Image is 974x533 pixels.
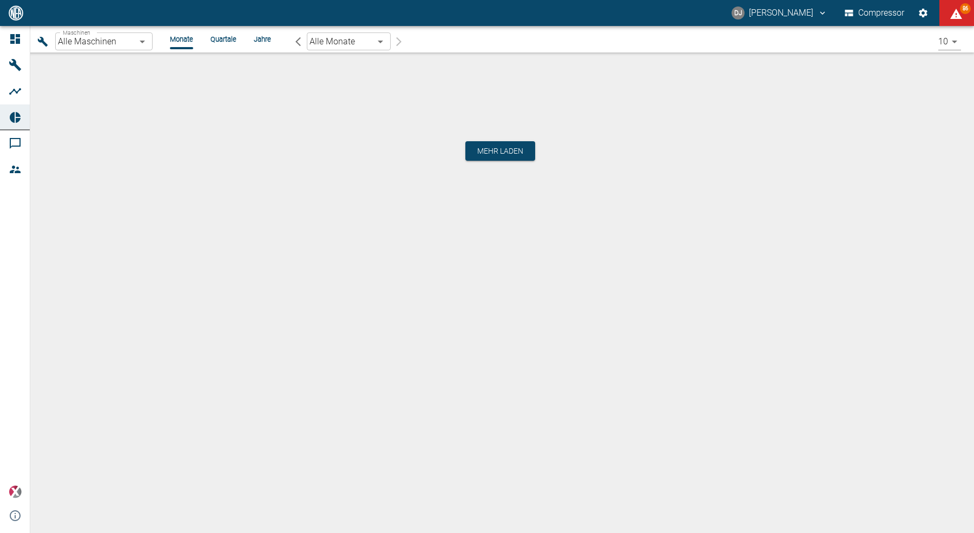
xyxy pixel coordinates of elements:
[170,34,193,44] li: Monate
[55,32,153,50] div: Alle Maschinen
[63,29,90,36] span: Maschinen
[465,141,535,161] button: Mehr laden
[210,34,236,44] li: Quartale
[288,32,307,50] button: arrow-back
[938,33,961,50] div: 10
[477,146,523,156] span: Mehr laden
[843,3,907,23] button: Compressor
[254,34,271,44] li: Jahre
[913,3,933,23] button: Einstellungen
[730,3,829,23] button: david.jasper@nea-x.de
[8,5,24,20] img: logo
[9,485,22,498] img: Xplore Logo
[960,3,971,14] span: 86
[732,6,745,19] div: DJ
[307,32,391,50] div: Alle Monate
